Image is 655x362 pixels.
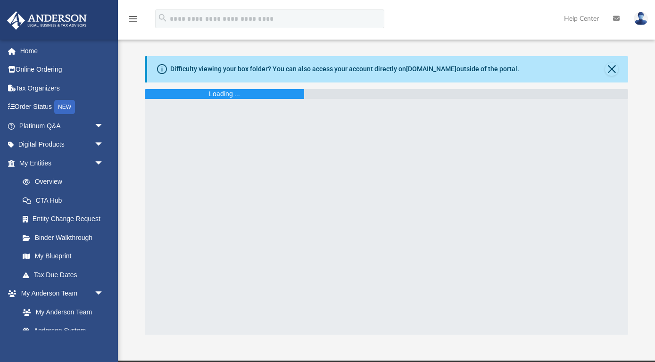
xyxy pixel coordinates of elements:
a: Digital Productsarrow_drop_down [7,135,118,154]
div: Difficulty viewing your box folder? You can also access your account directly on outside of the p... [170,64,519,74]
span: arrow_drop_down [94,116,113,136]
i: search [158,13,168,23]
a: Online Ordering [7,60,118,79]
a: Home [7,41,118,60]
a: My Blueprint [13,247,113,266]
a: CTA Hub [13,191,118,210]
a: Anderson System [13,321,113,340]
a: Tax Due Dates [13,265,118,284]
button: Close [605,63,618,76]
a: Tax Organizers [7,79,118,98]
a: Platinum Q&Aarrow_drop_down [7,116,118,135]
a: My Anderson Teamarrow_drop_down [7,284,113,303]
a: Overview [13,173,118,191]
div: NEW [54,100,75,114]
i: menu [127,13,139,25]
span: arrow_drop_down [94,135,113,155]
img: User Pic [634,12,648,25]
a: My Entitiesarrow_drop_down [7,154,118,173]
span: arrow_drop_down [94,284,113,304]
a: Order StatusNEW [7,98,118,117]
span: arrow_drop_down [94,154,113,173]
a: My Anderson Team [13,303,108,321]
div: Loading ... [209,89,240,99]
a: Entity Change Request [13,210,118,229]
a: [DOMAIN_NAME] [406,65,456,73]
a: menu [127,18,139,25]
a: Binder Walkthrough [13,228,118,247]
img: Anderson Advisors Platinum Portal [4,11,90,30]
